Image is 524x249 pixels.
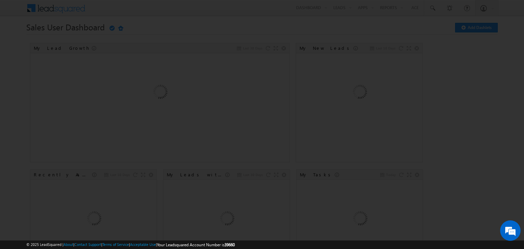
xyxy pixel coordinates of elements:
[63,242,73,247] a: About
[130,242,156,247] a: Acceptable Use
[74,242,101,247] a: Contact Support
[102,242,129,247] a: Terms of Service
[26,241,235,248] span: © 2025 LeadSquared | | | | |
[224,242,235,247] span: 39660
[157,242,235,247] span: Your Leadsquared Account Number is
